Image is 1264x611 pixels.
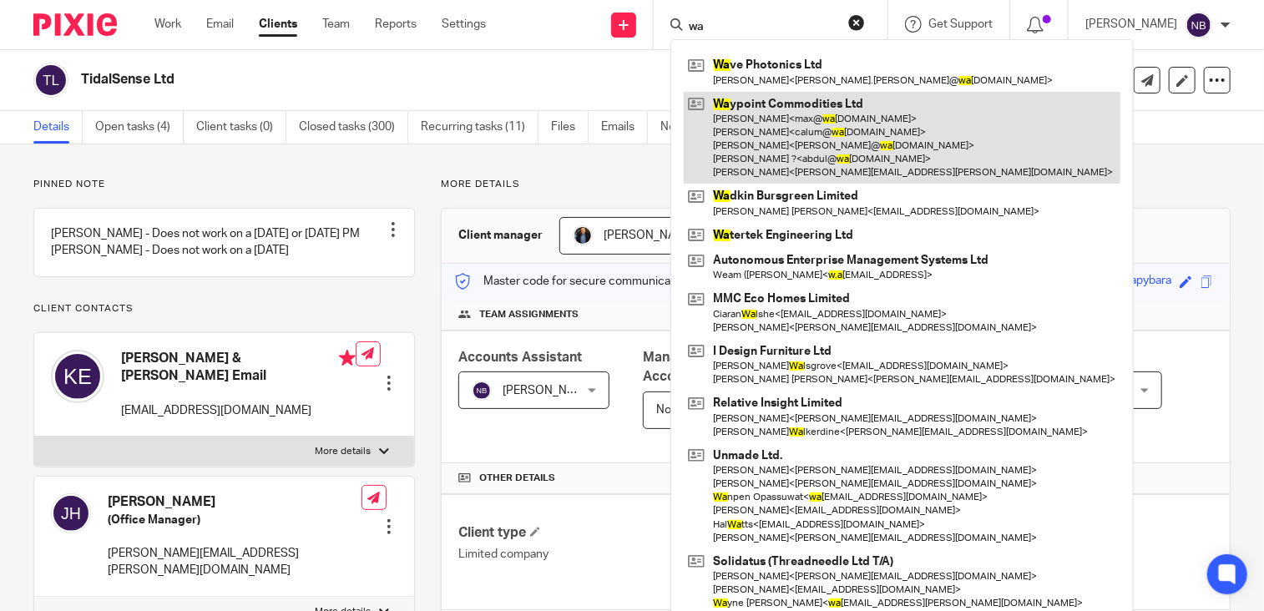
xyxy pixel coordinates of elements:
h4: Client type [458,524,836,542]
p: Client contacts [33,302,415,316]
button: Clear [848,14,865,31]
p: More details [315,445,371,458]
span: Management Acccountant [643,351,725,383]
img: svg%3E [1186,12,1212,38]
a: Email [206,16,234,33]
img: svg%3E [33,63,68,98]
img: Pixie [33,13,117,36]
a: Notes (1) [660,111,721,144]
p: More details [441,178,1231,191]
h5: (Office Manager) [108,512,362,528]
h2: TidalSense Ltd [81,71,819,88]
a: Settings [442,16,486,33]
span: Accounts Assistant [458,351,582,364]
a: Reports [375,16,417,33]
a: Team [322,16,350,33]
a: Work [154,16,181,33]
a: Closed tasks (300) [299,111,408,144]
span: Not selected [656,404,724,416]
p: Limited company [458,546,836,563]
span: Other details [479,472,555,485]
i: Primary [339,350,356,366]
img: svg%3E [51,350,104,403]
span: [PERSON_NAME] [503,385,594,396]
a: Client tasks (0) [196,111,286,144]
a: Open tasks (4) [95,111,184,144]
h4: [PERSON_NAME] & [PERSON_NAME] Email [121,350,356,386]
span: Team assignments [479,308,579,321]
h4: [PERSON_NAME] [108,493,362,511]
p: Master code for secure communications and files [454,273,742,290]
a: Emails [601,111,648,144]
span: Get Support [928,18,993,30]
h3: Client manager [458,227,543,244]
img: svg%3E [51,493,91,533]
p: [EMAIL_ADDRESS][DOMAIN_NAME] [121,402,356,419]
p: [PERSON_NAME][EMAIL_ADDRESS][PERSON_NAME][DOMAIN_NAME] [108,545,362,579]
p: Pinned note [33,178,415,191]
img: svg%3E [472,381,492,401]
img: martin-hickman.jpg [573,225,593,245]
a: Recurring tasks (11) [421,111,538,144]
a: Details [33,111,83,144]
input: Search [687,20,837,35]
p: [PERSON_NAME] [1085,16,1177,33]
a: Files [551,111,589,144]
span: [PERSON_NAME] [604,230,695,241]
a: Clients [259,16,297,33]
